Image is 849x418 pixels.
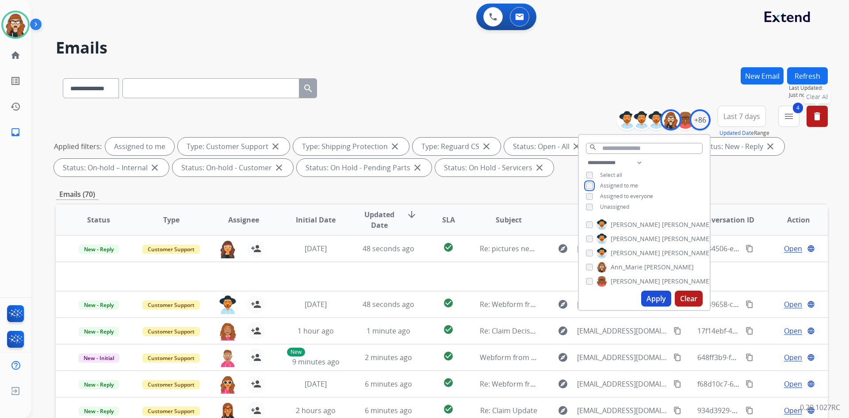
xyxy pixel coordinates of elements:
[807,106,828,127] button: Clear All
[806,92,828,101] span: Clear All
[746,406,753,414] mat-icon: content_copy
[673,380,681,388] mat-icon: content_copy
[443,242,454,253] mat-icon: check_circle
[480,326,541,336] span: Re: Claim Decision
[496,215,522,225] span: Subject
[365,406,412,415] span: 6 minutes ago
[558,299,568,310] mat-icon: explore
[480,406,537,415] span: Re: Claim Update
[600,192,653,200] span: Assigned to everyone
[641,291,671,307] button: Apply
[662,277,711,286] span: [PERSON_NAME]
[270,141,281,152] mat-icon: close
[363,299,414,309] span: 48 seconds ago
[800,402,840,413] p: 0.20.1027RC
[787,67,828,84] button: Refresh
[219,322,237,341] img: agent-avatar
[142,353,200,363] span: Customer Support
[297,159,432,176] div: Status: On Hold - Pending Parts
[442,215,455,225] span: SLA
[480,379,692,389] span: Re: Webform from [EMAIL_ADDRESS][DOMAIN_NAME] on [DATE]
[435,159,554,176] div: Status: On Hold - Servicers
[79,380,119,389] span: New - Reply
[79,327,119,336] span: New - Reply
[178,138,290,155] div: Type: Customer Support
[789,92,828,99] span: Just now
[142,327,200,336] span: Customer Support
[406,209,417,220] mat-icon: arrow_downward
[480,244,546,253] span: Re: pictures needed
[251,352,261,363] mat-icon: person_add
[305,299,327,309] span: [DATE]
[755,204,828,235] th: Action
[443,351,454,361] mat-icon: check_circle
[219,375,237,394] img: agent-avatar
[105,138,174,155] div: Assigned to me
[56,189,99,200] p: Emails (70)
[784,405,802,416] span: Open
[142,300,200,310] span: Customer Support
[662,220,711,229] span: [PERSON_NAME]
[600,182,638,189] span: Assigned to me
[691,138,784,155] div: Status: New - Reply
[673,327,681,335] mat-icon: content_copy
[228,215,259,225] span: Assignee
[296,215,336,225] span: Initial Date
[577,299,668,310] span: [EMAIL_ADDRESS][DOMAIN_NAME]
[10,101,21,112] mat-icon: history
[274,162,284,173] mat-icon: close
[746,300,753,308] mat-icon: content_copy
[784,352,802,363] span: Open
[142,380,200,389] span: Customer Support
[534,162,545,173] mat-icon: close
[287,348,305,357] p: New
[746,245,753,253] mat-icon: content_copy
[413,138,501,155] div: Type: Reguard CS
[718,106,766,127] button: Last 7 days
[251,243,261,254] mat-icon: person_add
[3,12,28,37] img: avatar
[765,141,776,152] mat-icon: close
[611,234,660,243] span: [PERSON_NAME]
[296,406,336,415] span: 2 hours ago
[600,171,622,179] span: Select all
[293,138,409,155] div: Type: Shipping Protection
[251,405,261,416] mat-icon: person_add
[504,138,591,155] div: Status: Open - All
[79,406,119,416] span: New - Reply
[56,39,828,57] h2: Emails
[697,379,830,389] span: f68d10c7-6e72-4802-9eb4-f61dc6698837
[644,263,694,272] span: [PERSON_NAME]
[697,406,836,415] span: 934d3929-95e2-47ad-85eb-ebc06623db61
[662,249,711,257] span: [PERSON_NAME]
[365,379,412,389] span: 6 minutes ago
[673,353,681,361] mat-icon: content_copy
[807,380,815,388] mat-icon: language
[303,83,314,94] mat-icon: search
[359,209,400,230] span: Updated Date
[78,353,119,363] span: New - Initial
[784,299,802,310] span: Open
[807,353,815,361] mat-icon: language
[746,353,753,361] mat-icon: content_copy
[219,240,237,258] img: agent-avatar
[10,76,21,86] mat-icon: list_alt
[723,115,760,118] span: Last 7 days
[54,141,102,152] p: Applied filters:
[558,405,568,416] mat-icon: explore
[784,111,794,122] mat-icon: menu
[611,220,660,229] span: [PERSON_NAME]
[784,243,802,254] span: Open
[571,141,582,152] mat-icon: close
[577,326,668,336] span: [EMAIL_ADDRESS][DOMAIN_NAME]
[480,353,680,362] span: Webform from [EMAIL_ADDRESS][DOMAIN_NAME] on [DATE]
[79,300,119,310] span: New - Reply
[741,67,784,84] button: New Email
[163,215,180,225] span: Type
[611,277,660,286] span: [PERSON_NAME]
[589,143,597,151] mat-icon: search
[558,326,568,336] mat-icon: explore
[807,300,815,308] mat-icon: language
[363,244,414,253] span: 48 seconds ago
[689,109,711,130] div: +86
